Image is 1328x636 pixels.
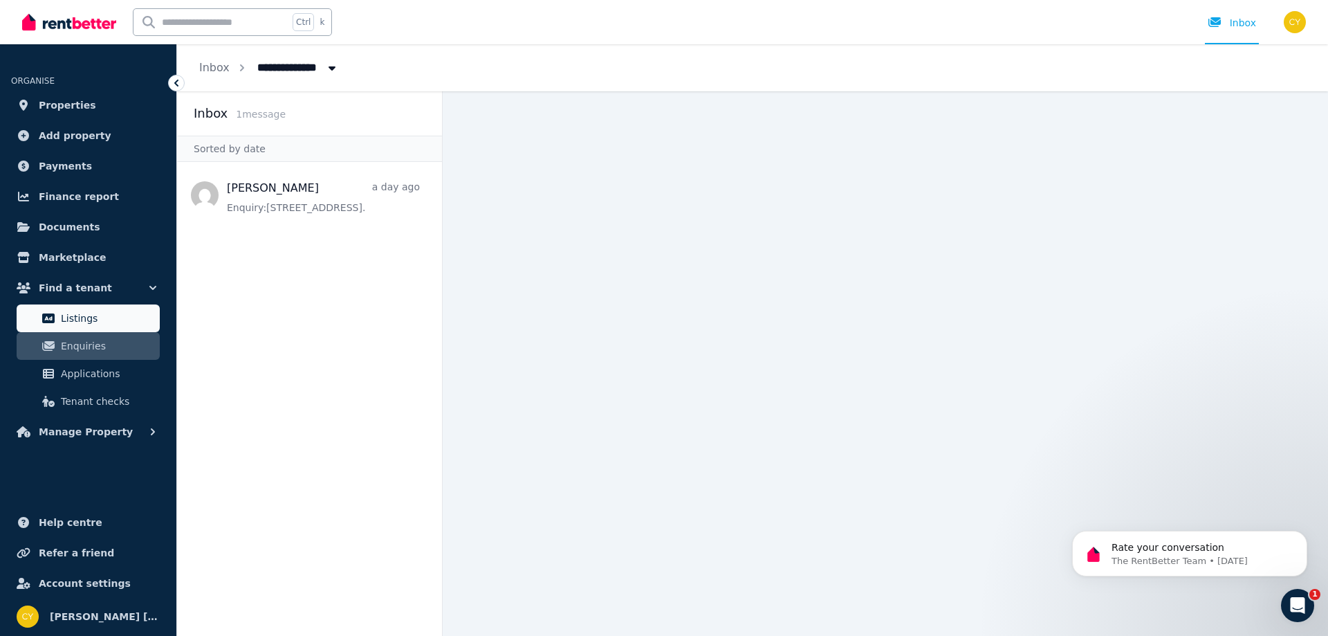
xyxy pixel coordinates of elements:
[61,393,154,410] span: Tenant checks
[11,274,165,302] button: Find a tenant
[39,127,111,144] span: Add property
[11,570,165,597] a: Account settings
[39,97,96,113] span: Properties
[1208,16,1256,30] div: Inbox
[39,280,112,296] span: Find a tenant
[22,12,116,33] img: RentBetter
[11,76,55,86] span: ORGANISE
[11,244,165,271] a: Marketplace
[227,180,420,215] a: [PERSON_NAME]a day agoEnquiry:[STREET_ADDRESS].
[39,219,100,235] span: Documents
[39,514,102,531] span: Help centre
[17,606,39,628] img: CHAO YI QIU
[11,91,165,119] a: Properties
[61,365,154,382] span: Applications
[177,162,442,636] nav: Message list
[39,424,133,440] span: Manage Property
[11,152,165,180] a: Payments
[320,17,324,28] span: k
[17,305,160,332] a: Listings
[293,13,314,31] span: Ctrl
[1309,589,1320,600] span: 1
[17,360,160,388] a: Applications
[199,61,230,74] a: Inbox
[39,545,114,561] span: Refer a friend
[11,122,165,149] a: Add property
[1281,589,1314,622] iframe: Intercom live chat
[39,158,92,174] span: Payments
[11,509,165,536] a: Help centre
[17,332,160,360] a: Enquiries
[61,338,154,354] span: Enquiries
[61,310,154,327] span: Listings
[39,249,106,266] span: Marketplace
[11,418,165,446] button: Manage Property
[177,44,361,91] nav: Breadcrumb
[11,183,165,210] a: Finance report
[194,104,228,123] h2: Inbox
[39,188,119,205] span: Finance report
[39,575,131,592] span: Account settings
[11,213,165,241] a: Documents
[50,608,160,625] span: [PERSON_NAME] [PERSON_NAME]
[1051,502,1328,599] iframe: Intercom notifications message
[236,109,286,120] span: 1 message
[11,539,165,567] a: Refer a friend
[177,136,442,162] div: Sorted by date
[1284,11,1306,33] img: CHAO YI QIU
[17,388,160,415] a: Tenant checks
